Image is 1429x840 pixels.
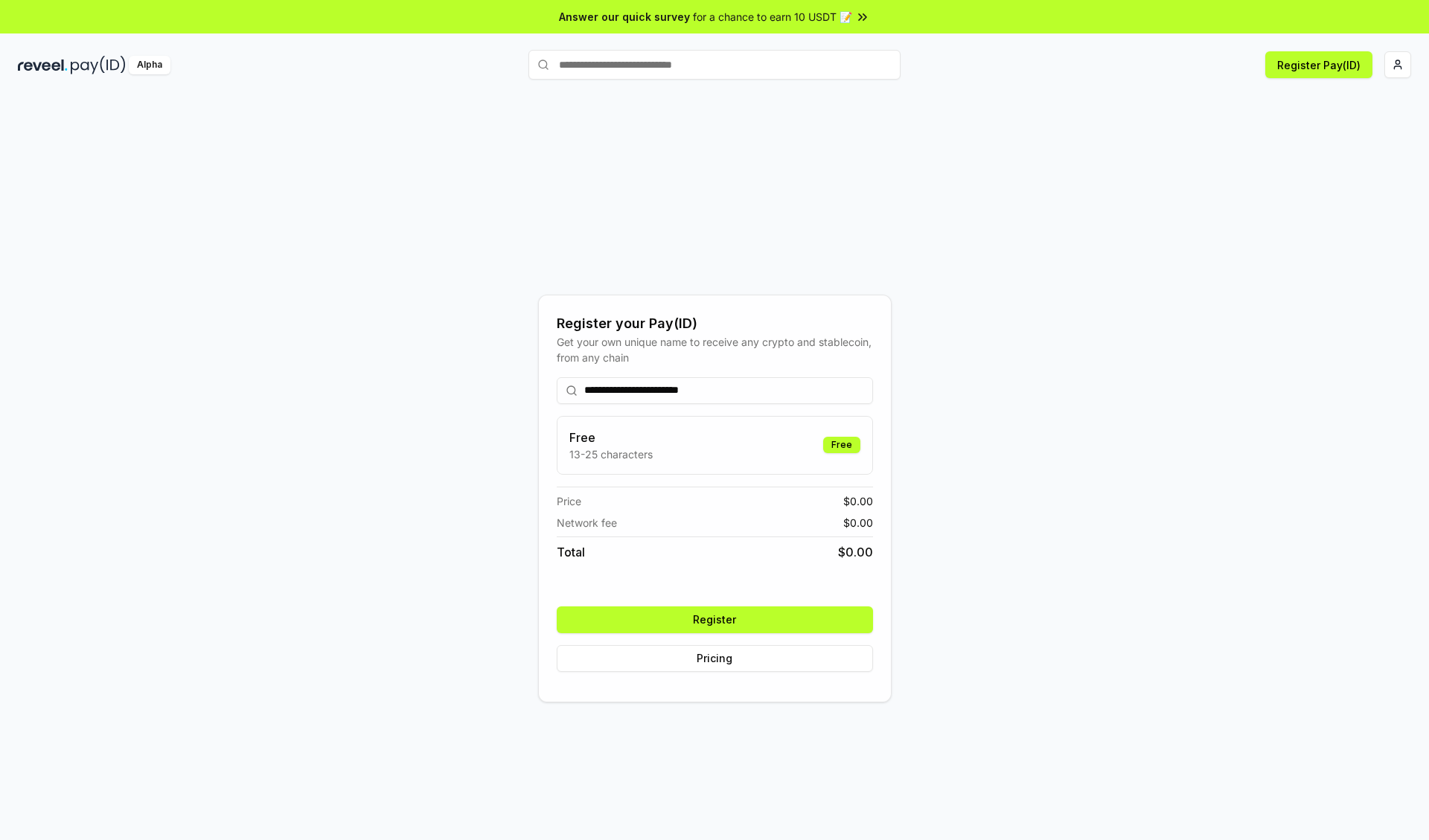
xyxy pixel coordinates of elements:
[71,56,126,74] img: pay_id
[557,334,873,365] div: Get your own unique name to receive any crypto and stablecoin, from any chain
[843,493,873,509] span: $ 0.00
[559,9,690,25] span: Answer our quick survey
[557,543,585,561] span: Total
[838,543,873,561] span: $ 0.00
[129,56,170,74] div: Alpha
[557,606,873,633] button: Register
[823,437,860,453] div: Free
[569,446,653,462] p: 13-25 characters
[18,56,68,74] img: reveel_dark
[557,645,873,672] button: Pricing
[557,493,581,509] span: Price
[557,313,873,334] div: Register your Pay(ID)
[693,9,852,25] span: for a chance to earn 10 USDT 📝
[1265,51,1372,78] button: Register Pay(ID)
[843,515,873,530] span: $ 0.00
[557,515,617,530] span: Network fee
[569,429,653,446] h3: Free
